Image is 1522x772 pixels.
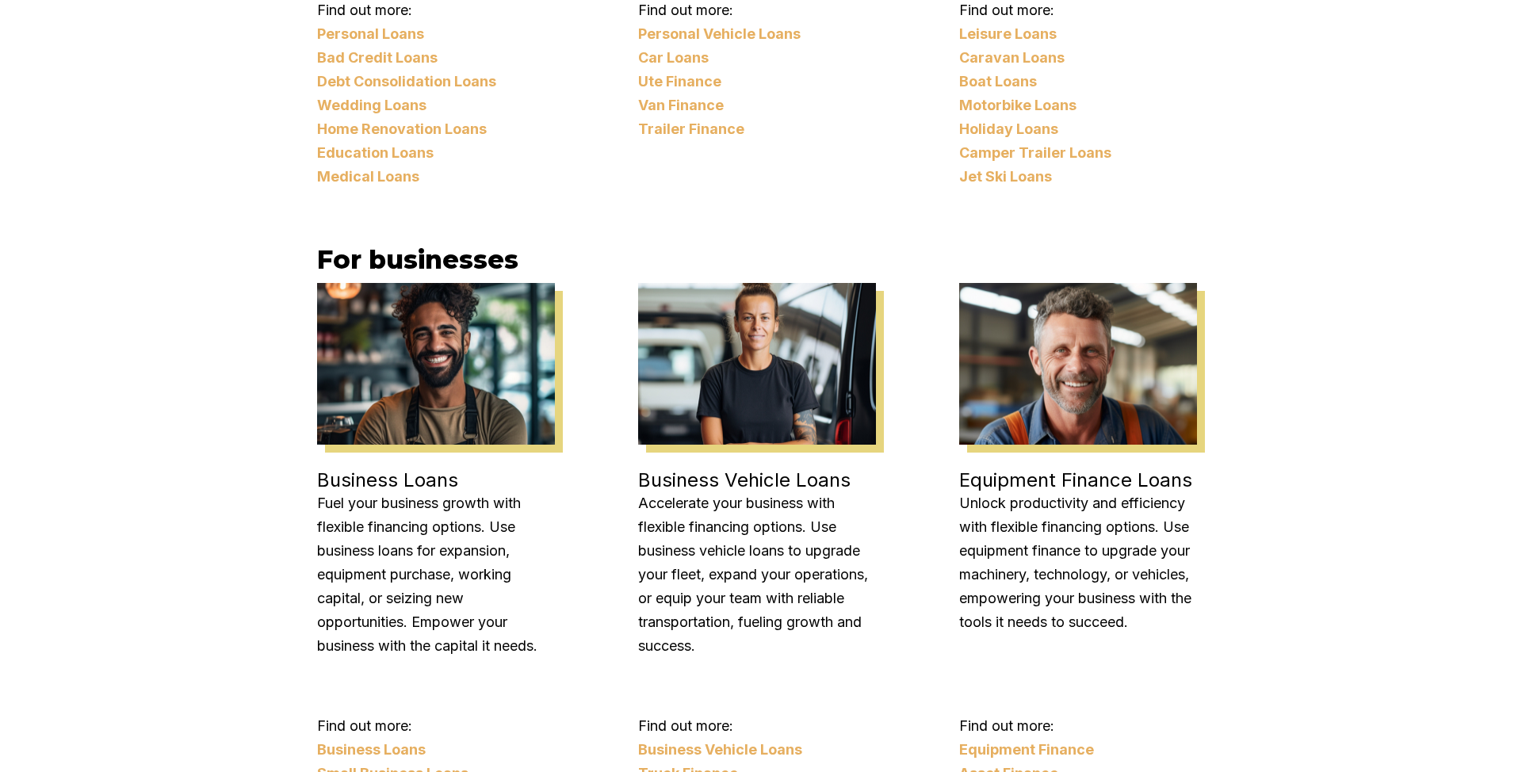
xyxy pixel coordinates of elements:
[317,714,555,738] p: Find out more:
[959,22,1197,46] a: Leisure Loans
[317,738,555,762] a: Business Loans
[638,70,876,94] a: Ute Finance
[638,46,876,70] a: Car Loans
[317,244,1205,275] h3: For businesses
[317,70,555,94] a: Debt Consolidation Loans
[959,117,1197,141] a: Holiday Loans
[317,22,555,46] a: Personal Loans
[638,94,876,117] a: Van Finance
[959,94,1197,117] a: Motorbike Loans
[959,714,1197,738] p: Find out more:
[959,283,1197,445] img: Equipment Finance Loans
[959,491,1197,634] p: Unlock productivity and efficiency with flexible financing options. Use equipment finance to upgr...
[638,468,876,491] h4: Business Vehicle Loans
[959,141,1197,165] a: Camper Trailer Loans
[959,46,1197,70] a: Caravan Loans
[959,165,1197,189] a: Jet Ski Loans
[959,468,1197,491] h4: Equipment Finance Loans
[638,22,876,46] a: Personal Vehicle Loans
[317,141,555,165] a: Education Loans
[638,738,876,762] a: Business Vehicle Loans
[638,714,876,738] p: Find out more:
[638,117,876,141] a: Trailer Finance
[638,491,876,658] p: Accelerate your business with flexible financing options. Use business vehicle loans to upgrade y...
[317,165,555,189] a: Medical Loans
[317,94,555,117] a: Wedding Loans
[959,738,1197,762] a: Equipment Finance
[317,491,555,658] p: Fuel your business growth with flexible financing options. Use business loans for expansion, equi...
[317,283,555,445] img: Business Loans
[317,117,555,141] a: Home Renovation Loans
[317,46,555,70] a: Bad Credit Loans
[638,283,876,445] img: Business Vehicle Loans
[959,70,1197,94] a: Boat Loans
[317,468,555,491] h4: Business Loans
